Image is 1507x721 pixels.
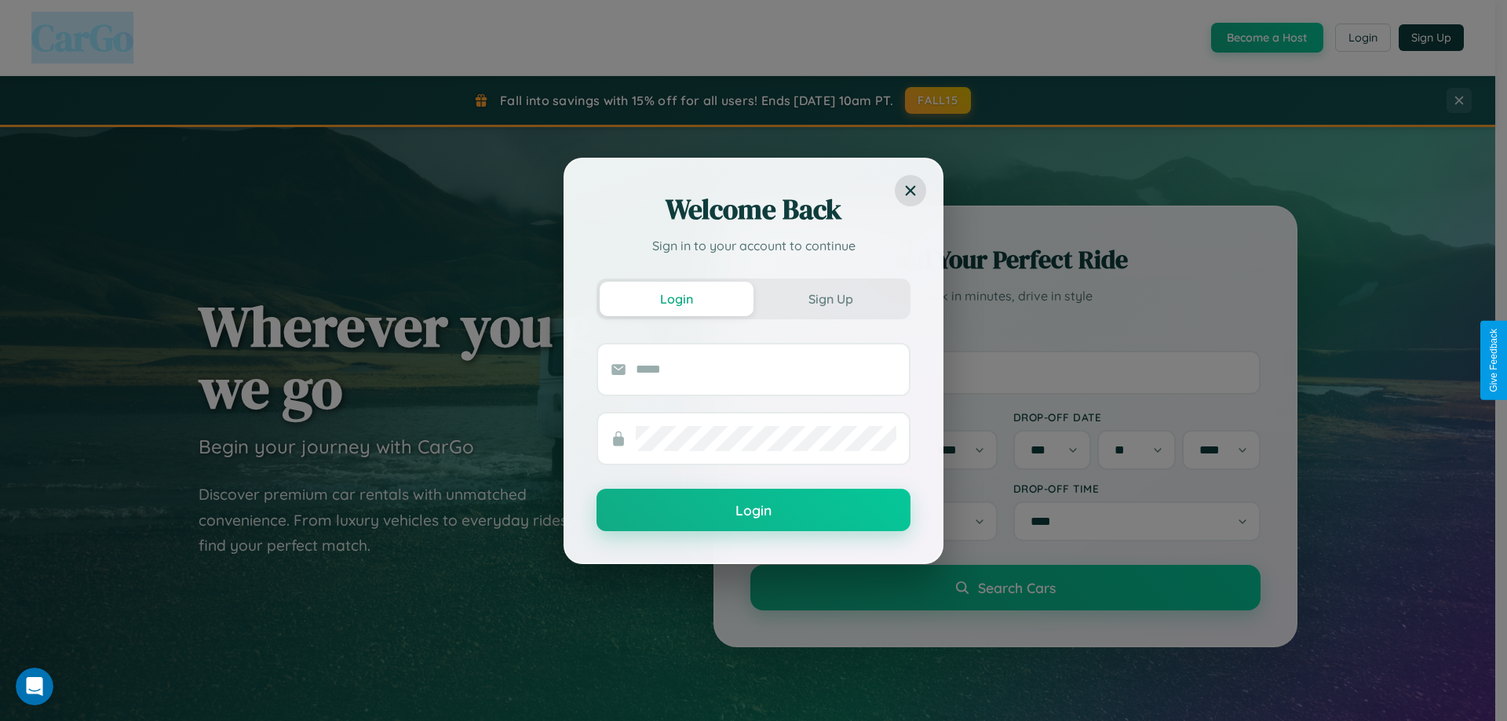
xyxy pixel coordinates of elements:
[597,236,910,255] p: Sign in to your account to continue
[600,282,753,316] button: Login
[753,282,907,316] button: Sign Up
[597,191,910,228] h2: Welcome Back
[1488,329,1499,392] div: Give Feedback
[597,489,910,531] button: Login
[16,668,53,705] iframe: Intercom live chat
